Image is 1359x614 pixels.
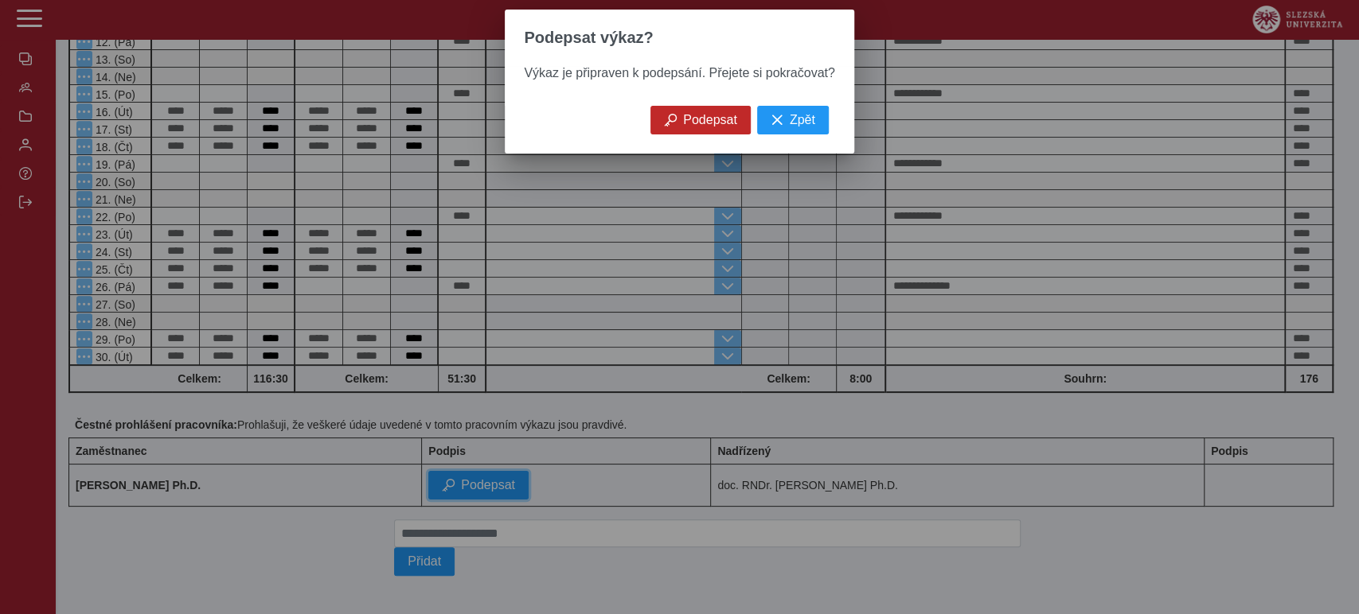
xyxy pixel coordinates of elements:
button: Podepsat [650,106,751,134]
span: Zpět [790,113,815,127]
button: Zpět [757,106,829,134]
span: Výkaz je připraven k podepsání. Přejete si pokračovat? [524,66,834,80]
span: Podepsat [683,113,737,127]
span: Podepsat výkaz? [524,29,653,47]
